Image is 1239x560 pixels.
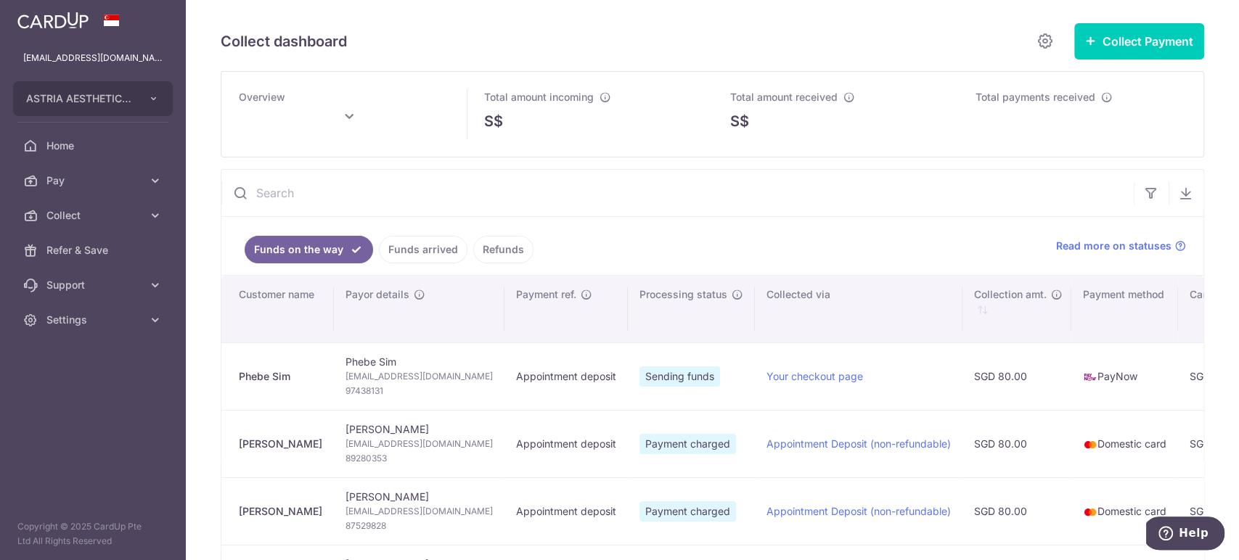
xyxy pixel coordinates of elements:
[473,236,533,263] a: Refunds
[13,81,173,116] button: ASTRIA AESTHETICS PTE. LTD.
[1071,276,1178,342] th: Payment method
[730,110,749,132] span: S$
[504,477,628,545] td: Appointment deposit
[962,477,1071,545] td: SGD 80.00
[504,276,628,342] th: Payment ref.
[245,236,373,263] a: Funds on the way
[46,313,142,327] span: Settings
[1074,23,1204,59] button: Collect Payment
[1071,342,1178,410] td: PayNow
[1083,370,1097,384] img: paynow-md-4fe65508ce96feda548756c5ee0e473c78d4820b8ea51387c6e4ad89e58a5e61.png
[221,276,334,342] th: Customer name
[17,12,89,29] img: CardUp
[639,501,736,522] span: Payment charged
[26,91,134,106] span: ASTRIA AESTHETICS PTE. LTD.
[345,369,493,384] span: [EMAIL_ADDRESS][DOMAIN_NAME]
[1083,505,1097,519] img: mastercard-sm-87a3fd1e0bddd137fecb07648320f44c262e2538e7db6024463105ddbc961eb2.png
[962,410,1071,477] td: SGD 80.00
[345,451,493,466] span: 89280353
[484,110,503,132] span: S$
[46,208,142,223] span: Collect
[639,287,727,302] span: Processing status
[1083,437,1097,452] img: mastercard-sm-87a3fd1e0bddd137fecb07648320f44c262e2538e7db6024463105ddbc961eb2.png
[345,287,409,302] span: Payor details
[345,437,493,451] span: [EMAIL_ADDRESS][DOMAIN_NAME]
[766,370,863,382] a: Your checkout page
[239,437,322,451] div: [PERSON_NAME]
[345,519,493,533] span: 87529828
[334,276,504,342] th: Payor details
[23,51,163,65] p: [EMAIL_ADDRESS][DOMAIN_NAME]
[516,287,576,302] span: Payment ref.
[1056,239,1186,253] a: Read more on statuses
[1146,516,1224,553] iframe: Opens a widget where you can find more information
[221,30,347,53] h5: Collect dashboard
[46,173,142,188] span: Pay
[1056,239,1171,253] span: Read more on statuses
[334,410,504,477] td: [PERSON_NAME]
[484,91,594,103] span: Total amount incoming
[334,342,504,410] td: Phebe Sim
[962,276,1071,342] th: Collection amt. : activate to sort column ascending
[33,10,62,23] span: Help
[766,437,951,450] a: Appointment Deposit (non-refundable)
[221,170,1134,216] input: Search
[46,139,142,153] span: Home
[379,236,467,263] a: Funds arrived
[962,342,1071,410] td: SGD 80.00
[504,410,628,477] td: Appointment deposit
[639,366,720,387] span: Sending funds
[345,504,493,519] span: [EMAIL_ADDRESS][DOMAIN_NAME]
[46,278,142,292] span: Support
[1071,477,1178,545] td: Domestic card
[46,243,142,258] span: Refer & Save
[974,287,1047,302] span: Collection amt.
[334,477,504,545] td: [PERSON_NAME]
[730,91,838,103] span: Total amount received
[239,369,322,384] div: Phebe Sim
[766,505,951,517] a: Appointment Deposit (non-refundable)
[755,276,962,342] th: Collected via
[1071,410,1178,477] td: Domestic card
[639,434,736,454] span: Payment charged
[628,276,755,342] th: Processing status
[239,504,322,519] div: [PERSON_NAME]
[976,91,1095,103] span: Total payments received
[345,384,493,398] span: 97438131
[239,91,285,103] span: Overview
[504,342,628,410] td: Appointment deposit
